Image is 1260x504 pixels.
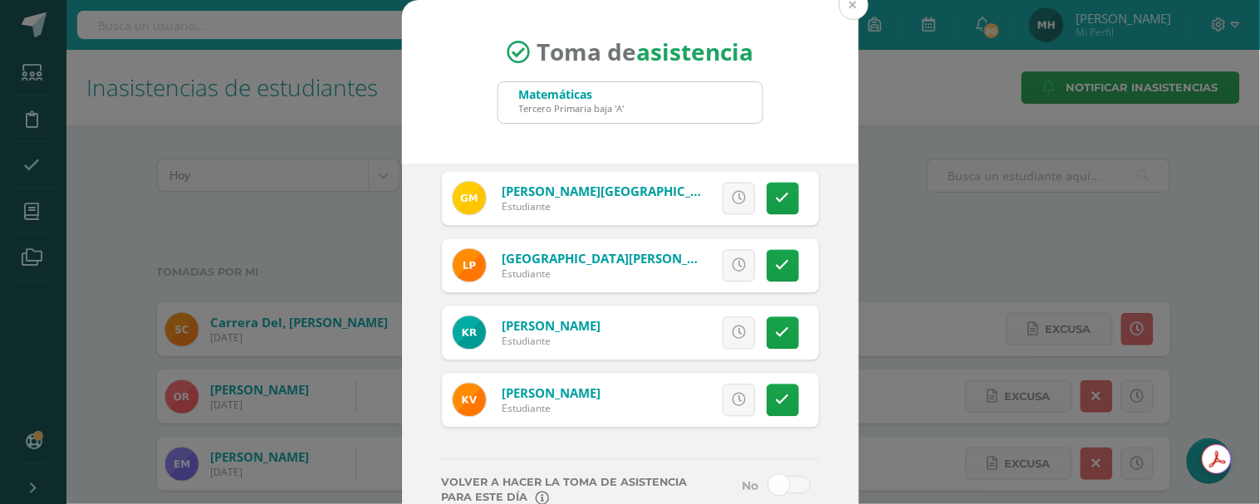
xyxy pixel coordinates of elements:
div: Estudiante [502,200,701,214]
img: 275a7e9ee755196479af09022d751e4f.png [453,182,486,215]
img: c412cc03bc1c065a13c3c869812021fb.png [453,316,486,350]
a: [PERSON_NAME] [502,318,601,335]
a: [PERSON_NAME][GEOGRAPHIC_DATA] [502,183,728,200]
img: 62dcc168b1ddbdfcb6a1fe9e6fb13bee.png [453,249,486,282]
input: Busca un grado o sección aquí... [498,82,762,123]
span: Excusa [644,318,689,349]
span: Excusa [644,251,689,281]
div: Estudiante [502,267,701,281]
div: Matemáticas [519,86,625,102]
img: db93633950bf6c0702a5aceed4eae33d.png [453,384,486,417]
a: [GEOGRAPHIC_DATA][PERSON_NAME] [502,251,728,267]
span: Toma de [537,37,753,68]
div: Estudiante [502,402,601,416]
strong: asistencia [636,37,753,68]
a: [PERSON_NAME] [502,385,601,402]
span: Excusa [644,385,689,416]
div: Estudiante [502,335,601,349]
span: Excusa [644,183,689,214]
div: Tercero Primaria baja 'A' [519,102,625,115]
